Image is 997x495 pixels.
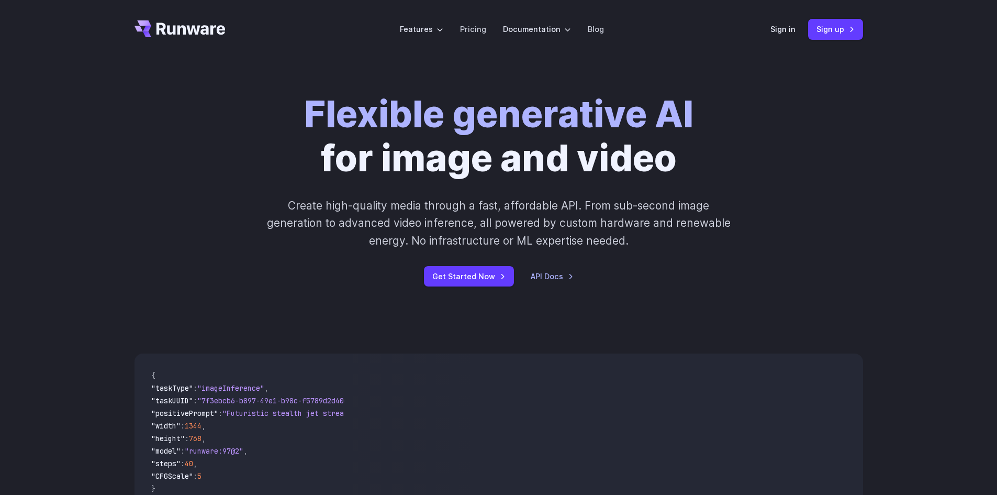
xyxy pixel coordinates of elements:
p: Create high-quality media through a fast, affordable API. From sub-second image generation to adv... [265,197,732,249]
span: , [243,446,248,456]
span: "CFGScale" [151,471,193,481]
span: : [181,459,185,468]
span: : [181,446,185,456]
span: 1344 [185,421,201,431]
label: Features [400,23,443,35]
a: Sign in [770,23,796,35]
span: , [264,383,268,393]
span: "runware:97@2" [185,446,243,456]
span: "taskType" [151,383,193,393]
a: Go to / [135,20,226,37]
span: "model" [151,446,181,456]
span: 768 [189,434,201,443]
span: , [201,421,206,431]
span: "7f3ebcb6-b897-49e1-b98c-f5789d2d40d7" [197,396,356,405]
span: { [151,371,155,380]
span: , [193,459,197,468]
span: : [181,421,185,431]
span: 5 [197,471,201,481]
span: "positivePrompt" [151,409,218,418]
span: : [218,409,222,418]
a: Blog [588,23,604,35]
span: 40 [185,459,193,468]
span: } [151,484,155,493]
span: "taskUUID" [151,396,193,405]
span: : [193,396,197,405]
span: "Futuristic stealth jet streaking through a neon-lit cityscape with glowing purple exhaust" [222,409,603,418]
h1: for image and video [304,92,693,180]
a: Pricing [460,23,486,35]
strong: Flexible generative AI [304,92,693,136]
label: Documentation [503,23,571,35]
a: API Docs [531,270,574,282]
span: : [193,471,197,481]
span: : [193,383,197,393]
span: "imageInference" [197,383,264,393]
a: Get Started Now [424,266,514,287]
span: "width" [151,421,181,431]
span: : [185,434,189,443]
a: Sign up [808,19,863,39]
span: "steps" [151,459,181,468]
span: "height" [151,434,185,443]
span: , [201,434,206,443]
